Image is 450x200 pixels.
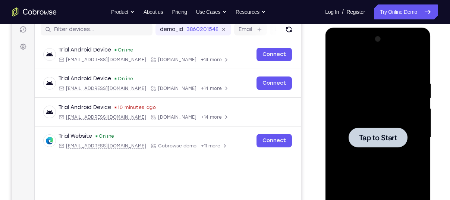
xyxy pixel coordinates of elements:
[139,56,185,62] div: App
[139,84,185,90] div: App
[103,77,104,78] div: New devices found.
[139,142,185,148] div: App
[262,25,281,32] label: User ID
[139,113,185,119] div: App
[146,84,185,90] span: Cobrowse.io
[54,142,134,148] span: web@example.com
[325,4,339,19] a: Log In
[54,113,134,119] span: android@example.com
[47,84,134,90] div: Email
[146,142,185,148] span: Cobrowse demo
[111,4,135,19] button: Product
[84,134,85,136] div: New devices found.
[271,22,283,34] button: Refresh
[23,100,82,120] button: Tap to Start
[83,132,103,138] div: Online
[236,4,266,19] button: Resources
[189,142,208,148] span: +11 more
[47,131,80,139] div: Trial Website
[245,75,280,89] a: Connect
[103,48,104,50] div: New devices found.
[144,4,163,19] a: About us
[347,4,365,19] a: Register
[342,7,343,16] span: /
[12,7,57,16] a: Go to the home page
[47,142,134,148] div: Email
[54,56,134,62] span: android@example.com
[103,106,104,107] div: Last seen
[54,84,134,90] span: android@example.com
[47,74,99,81] div: Trial Android Device
[23,39,289,68] div: Open device details
[106,103,144,109] time: Wed Aug 13 2025 12:05:23 GMT+0300 (Eastern European Summer Time)
[23,68,289,97] div: Open device details
[102,46,122,52] div: Online
[47,56,134,62] div: Email
[102,75,122,81] div: Online
[34,106,72,114] span: Tap to Start
[23,97,289,125] div: Open device details
[245,47,280,60] a: Connect
[42,25,136,32] input: Filter devices...
[172,4,187,19] a: Pricing
[23,125,289,154] div: Open device details
[189,56,210,62] span: +14 more
[146,56,185,62] span: Cobrowse.io
[245,133,280,146] a: Connect
[47,45,99,53] div: Trial Android Device
[374,4,438,19] a: Try Online Demo
[189,84,210,90] span: +14 more
[29,4,69,16] h1: Connect
[47,103,99,110] div: Trial Android Device
[227,25,240,32] label: Email
[47,113,134,119] div: Email
[189,113,210,119] span: +14 more
[148,25,171,32] label: demo_id
[146,113,185,119] span: Cobrowse.io
[196,4,227,19] button: Use Cases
